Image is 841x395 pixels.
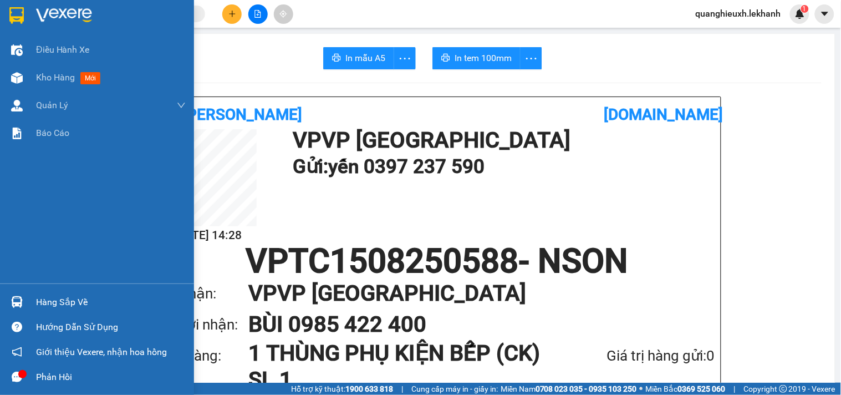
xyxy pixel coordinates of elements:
[128,74,144,86] span: CC :
[801,5,809,13] sup: 1
[11,296,23,308] img: warehouse-icon
[640,387,643,391] span: ⚪️
[548,345,715,367] div: Giá trị hàng gửi: 0
[12,347,22,357] span: notification
[36,72,75,83] span: Kho hàng
[183,105,303,124] b: [PERSON_NAME]
[291,383,393,395] span: Hỗ trợ kỹ thuật:
[12,322,22,332] span: question-circle
[80,72,100,84] span: mới
[803,5,807,13] span: 1
[501,383,637,395] span: Miền Nam
[128,72,243,87] div: 60.000
[36,294,186,311] div: Hàng sắp về
[177,101,186,110] span: down
[9,9,122,36] div: VP [GEOGRAPHIC_DATA]
[11,72,23,84] img: warehouse-icon
[36,126,69,140] span: Báo cáo
[401,383,403,395] span: |
[394,47,416,69] button: more
[815,4,834,24] button: caret-down
[274,4,293,24] button: aim
[160,245,715,278] h1: VPTC1508250588 - NSON
[248,309,693,340] h1: BÙI 0985 422 400
[332,53,341,64] span: printer
[36,319,186,336] div: Hướng dẫn sử dụng
[130,11,156,22] span: Nhận:
[36,369,186,386] div: Phản hồi
[646,383,726,395] span: Miền Bắc
[9,49,122,65] div: 0397237590
[345,384,393,393] strong: 1900 633 818
[432,47,521,69] button: printerIn tem 100mm
[455,51,512,65] span: In tem 100mm
[441,53,450,64] span: printer
[734,383,736,395] span: |
[293,151,710,182] h1: Gửi: yến 0397 237 590
[411,383,498,395] span: Cung cấp máy in - giấy in:
[130,49,242,65] div: 0985422400
[9,36,122,49] div: yến
[536,384,637,393] strong: 0708 023 035 - 0935 103 250
[130,36,242,49] div: BÙI
[678,384,726,393] strong: 0369 525 060
[36,345,167,359] span: Giới thiệu Vexere, nhận hoa hồng
[9,11,27,22] span: Gửi:
[11,128,23,139] img: solution-icon
[160,226,257,245] h2: [DATE] 14:28
[12,372,22,382] span: message
[160,282,248,305] div: VP nhận:
[248,278,693,309] h1: VP VP [GEOGRAPHIC_DATA]
[254,10,262,18] span: file-add
[9,7,24,24] img: logo-vxr
[222,4,242,24] button: plus
[36,98,68,112] span: Quản Lý
[130,9,242,36] div: VP [GEOGRAPHIC_DATA]
[820,9,830,19] span: caret-down
[279,10,287,18] span: aim
[228,10,236,18] span: plus
[687,7,790,21] span: quanghieuxh.lekhanh
[36,43,90,57] span: Điều hành xe
[248,367,548,393] h1: SL 1
[795,9,805,19] img: icon-new-feature
[520,47,542,69] button: more
[11,100,23,112] img: warehouse-icon
[394,52,415,65] span: more
[521,52,542,65] span: more
[248,4,268,24] button: file-add
[160,313,248,336] div: Người nhận:
[345,51,385,65] span: In mẫu A5
[248,340,548,367] h1: 1 THÙNG PHỤ KIỆN BẾP (CK)
[323,47,394,69] button: printerIn mẫu A5
[604,105,723,124] b: [DOMAIN_NAME]
[160,345,248,367] div: Tên hàng:
[779,385,787,393] span: copyright
[11,44,23,56] img: warehouse-icon
[293,129,710,151] h1: VP VP [GEOGRAPHIC_DATA]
